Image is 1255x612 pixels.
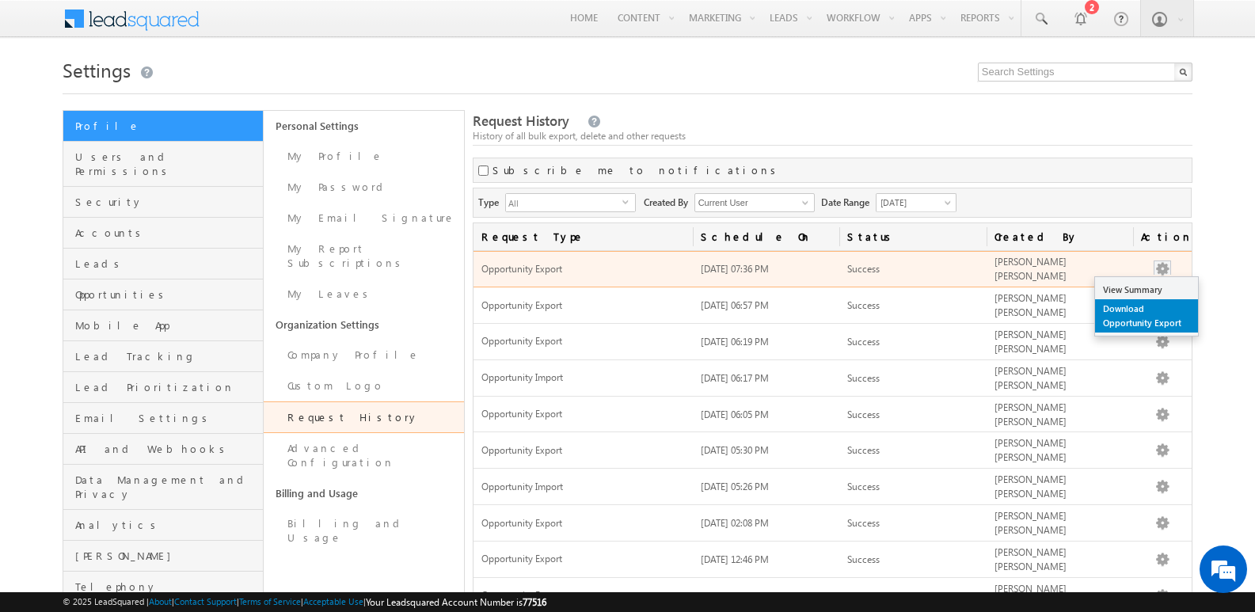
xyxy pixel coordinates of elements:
[473,112,569,130] span: Request History
[75,473,259,501] span: Data Management and Privacy
[821,193,876,210] span: Date Range
[994,546,1067,572] span: [PERSON_NAME] [PERSON_NAME]
[994,256,1067,282] span: [PERSON_NAME] [PERSON_NAME]
[1133,223,1192,250] span: Actions
[75,549,259,563] span: [PERSON_NAME]
[478,193,505,210] span: Type
[366,596,546,608] span: Your Leadsquared Account Number is
[75,287,259,302] span: Opportunities
[987,223,1133,250] a: Created By
[63,372,263,403] a: Lead Prioritization
[75,226,259,240] span: Accounts
[75,349,259,363] span: Lead Tracking
[63,142,263,187] a: Users and Permissions
[473,129,1192,143] div: History of all bulk export, delete and other requests
[264,371,464,401] a: Custom Logo
[75,150,259,178] span: Users and Permissions
[847,553,880,565] span: Success
[63,510,263,541] a: Analytics
[847,336,880,348] span: Success
[63,541,263,572] a: [PERSON_NAME]
[481,553,686,566] span: Opportunity Export
[264,310,464,340] a: Organization Settings
[63,341,263,372] a: Lead Tracking
[1095,299,1198,333] a: Download Opportunity Export
[63,595,546,610] span: © 2025 LeadSquared | | | | |
[994,329,1067,355] span: [PERSON_NAME] [PERSON_NAME]
[481,589,686,602] span: Opportunity Export
[877,196,952,210] span: [DATE]
[264,340,464,371] a: Company Profile
[303,596,363,606] a: Acceptable Use
[839,223,986,250] a: Status
[701,299,769,311] span: [DATE] 06:57 PM
[63,57,131,82] span: Settings
[264,111,464,141] a: Personal Settings
[847,444,880,456] span: Success
[622,198,635,205] span: select
[876,193,956,212] a: [DATE]
[994,292,1067,318] span: [PERSON_NAME] [PERSON_NAME]
[847,263,880,275] span: Success
[481,517,686,530] span: Opportunity Export
[701,590,770,602] span: [DATE] 11:46 AM
[75,580,259,594] span: Telephony
[63,465,263,510] a: Data Management and Privacy
[63,572,263,602] a: Telephony
[63,434,263,465] a: API and Webhooks
[63,310,263,341] a: Mobile App
[492,163,782,177] label: Subscribe me to notifications
[1095,280,1198,299] a: View Summary
[701,263,769,275] span: [DATE] 07:36 PM
[63,111,263,142] a: Profile
[693,223,839,250] a: Schedule On
[701,517,769,529] span: [DATE] 02:08 PM
[75,119,259,133] span: Profile
[701,372,769,384] span: [DATE] 06:17 PM
[264,279,464,310] a: My Leaves
[847,517,880,529] span: Success
[264,433,464,478] a: Advanced Configuration
[264,172,464,203] a: My Password
[264,401,464,433] a: Request History
[994,401,1067,428] span: [PERSON_NAME] [PERSON_NAME]
[994,473,1067,500] span: [PERSON_NAME] [PERSON_NAME]
[75,380,259,394] span: Lead Prioritization
[63,279,263,310] a: Opportunities
[264,141,464,172] a: My Profile
[701,409,769,420] span: [DATE] 06:05 PM
[174,596,237,606] a: Contact Support
[481,408,686,421] span: Opportunity Export
[264,203,464,234] a: My Email Signature
[701,553,769,565] span: [DATE] 12:46 PM
[793,195,813,211] a: Show All Items
[994,510,1067,536] span: [PERSON_NAME] [PERSON_NAME]
[847,299,880,311] span: Success
[481,481,686,494] span: Opportunity Import
[994,583,1067,609] span: [PERSON_NAME] [PERSON_NAME]
[481,299,686,313] span: Opportunity Export
[694,193,815,212] input: Type to Search
[701,444,769,456] span: [DATE] 05:30 PM
[481,335,686,348] span: Opportunity Export
[63,218,263,249] a: Accounts
[481,263,686,276] span: Opportunity Export
[75,411,259,425] span: Email Settings
[149,596,172,606] a: About
[75,257,259,271] span: Leads
[75,318,259,333] span: Mobile App
[523,596,546,608] span: 77516
[701,336,769,348] span: [DATE] 06:19 PM
[481,371,686,385] span: Opportunity Import
[505,193,636,212] div: All
[264,234,464,279] a: My Report Subscriptions
[63,187,263,218] a: Security
[75,442,259,456] span: API and Webhooks
[75,195,259,209] span: Security
[473,223,694,250] a: Request Type
[994,365,1067,391] span: [PERSON_NAME] [PERSON_NAME]
[63,403,263,434] a: Email Settings
[847,590,880,602] span: Success
[701,481,769,492] span: [DATE] 05:26 PM
[847,409,880,420] span: Success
